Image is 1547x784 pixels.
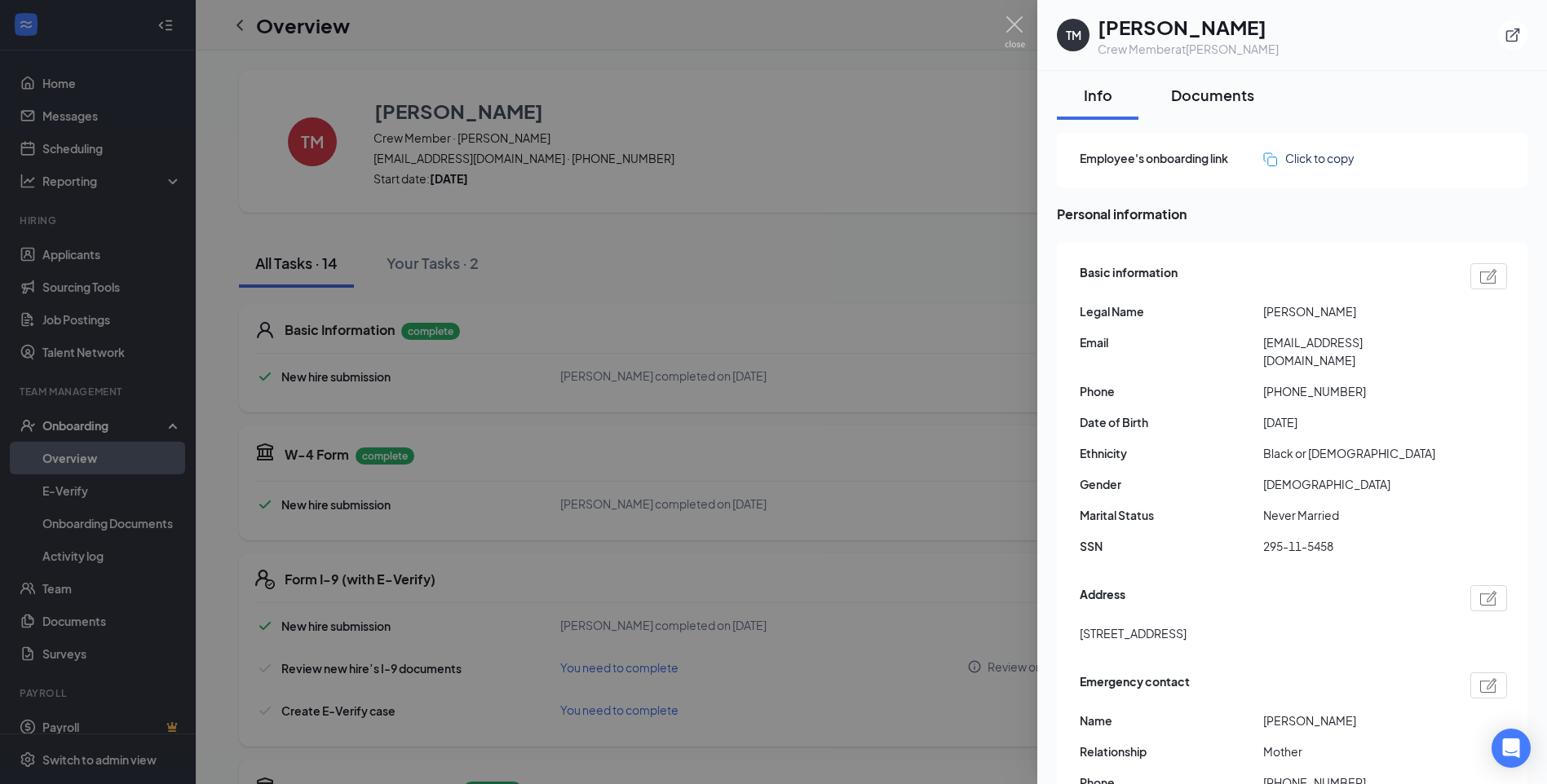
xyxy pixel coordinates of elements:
[1080,742,1263,760] span: Relationship
[1080,672,1190,698] span: Emergency contact
[1171,85,1254,105] div: Documents
[1263,742,1447,760] span: Mother
[1492,729,1531,768] div: Open Intercom Messenger
[1263,711,1447,729] span: [PERSON_NAME]
[1098,41,1279,57] div: Crew Member at [PERSON_NAME]
[1080,149,1263,167] span: Employee's onboarding link
[1263,537,1447,555] span: 295-11-5458
[1498,20,1527,50] button: ExternalLink
[1263,149,1355,167] button: Click to copy
[1080,333,1263,351] span: Email
[1080,263,1178,289] span: Basic information
[1263,333,1447,369] span: [EMAIL_ADDRESS][DOMAIN_NAME]
[1080,624,1187,642] span: [STREET_ADDRESS]
[1080,711,1263,729] span: Name
[1263,506,1447,524] span: Never Married
[1073,85,1122,105] div: Info
[1080,444,1263,462] span: Ethnicity
[1505,27,1521,43] svg: ExternalLink
[1080,506,1263,524] span: Marital Status
[1066,27,1081,43] div: TM
[1263,302,1447,320] span: [PERSON_NAME]
[1080,302,1263,320] span: Legal Name
[1263,382,1447,400] span: [PHONE_NUMBER]
[1098,13,1279,41] h1: [PERSON_NAME]
[1080,475,1263,493] span: Gender
[1263,413,1447,431] span: [DATE]
[1080,585,1125,611] span: Address
[1263,475,1447,493] span: [DEMOGRAPHIC_DATA]
[1263,152,1277,166] img: click-to-copy.71757273a98fde459dfc.svg
[1263,444,1447,462] span: Black or [DEMOGRAPHIC_DATA]
[1080,537,1263,555] span: SSN
[1080,382,1263,400] span: Phone
[1080,413,1263,431] span: Date of Birth
[1057,204,1527,224] span: Personal information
